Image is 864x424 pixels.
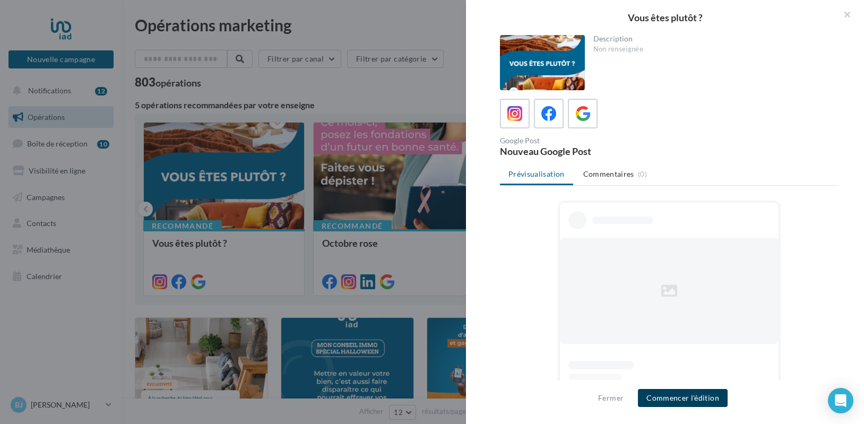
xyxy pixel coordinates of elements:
[828,388,853,413] div: Open Intercom Messenger
[483,13,847,22] div: Vous êtes plutôt ?
[594,392,628,404] button: Fermer
[638,389,728,407] button: Commencer l'édition
[593,35,831,42] div: Description
[583,169,634,179] span: Commentaires
[638,170,647,178] span: (0)
[593,45,831,54] div: Non renseignée
[500,137,665,144] div: Google Post
[500,146,665,156] div: Nouveau Google Post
